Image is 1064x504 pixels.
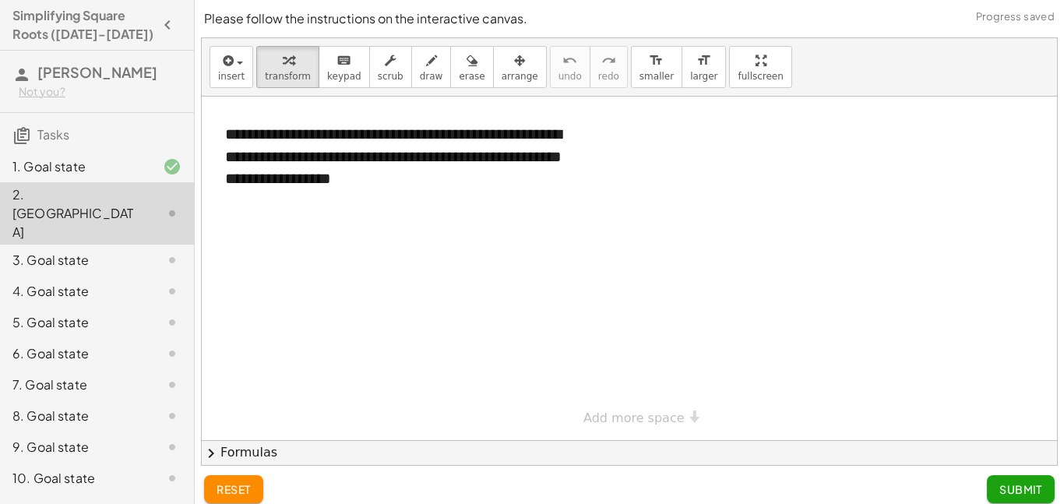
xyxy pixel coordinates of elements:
span: transform [265,71,311,82]
i: undo [562,51,577,70]
span: reset [217,482,251,496]
i: Task not started. [163,282,181,301]
button: insert [210,46,253,88]
i: Task not started. [163,469,181,488]
i: format_size [649,51,664,70]
div: 10. Goal state [12,469,138,488]
button: reset [204,475,263,503]
span: Progress saved [976,9,1055,25]
span: Tasks [37,126,69,143]
i: Task not started. [163,204,181,223]
span: [PERSON_NAME] [37,63,157,81]
button: keyboardkeypad [319,46,370,88]
span: erase [459,71,484,82]
button: erase [450,46,493,88]
button: transform [256,46,319,88]
button: fullscreen [729,46,791,88]
i: Task not started. [163,375,181,394]
span: fullscreen [738,71,783,82]
div: Not you? [19,84,181,100]
button: undoundo [550,46,590,88]
div: 2. [GEOGRAPHIC_DATA] [12,185,138,241]
i: Task not started. [163,438,181,456]
span: Submit [999,482,1042,496]
span: keypad [327,71,361,82]
button: draw [411,46,452,88]
h4: Simplifying Square Roots ([DATE]-[DATE]) [12,6,153,44]
button: format_sizesmaller [631,46,682,88]
button: format_sizelarger [682,46,726,88]
div: 3. Goal state [12,251,138,270]
div: 4. Goal state [12,282,138,301]
button: chevron_rightFormulas [202,440,1057,465]
div: 5. Goal state [12,313,138,332]
div: 7. Goal state [12,375,138,394]
span: insert [218,71,245,82]
span: larger [690,71,717,82]
i: Task not started. [163,344,181,363]
i: keyboard [336,51,351,70]
i: redo [601,51,616,70]
p: Please follow the instructions on the interactive canvas. [204,9,1055,28]
span: chevron_right [202,444,220,463]
button: Submit [987,475,1055,503]
span: undo [558,71,582,82]
span: smaller [639,71,674,82]
div: 6. Goal state [12,344,138,363]
button: redoredo [590,46,628,88]
i: Task not started. [163,313,181,332]
span: draw [420,71,443,82]
i: format_size [696,51,711,70]
i: Task not started. [163,407,181,425]
div: 8. Goal state [12,407,138,425]
div: 9. Goal state [12,438,138,456]
i: Task finished and correct. [163,157,181,176]
span: Add more space [583,411,685,425]
button: scrub [369,46,412,88]
button: arrange [493,46,547,88]
span: scrub [378,71,403,82]
div: 1. Goal state [12,157,138,176]
span: redo [598,71,619,82]
span: arrange [502,71,538,82]
i: Task not started. [163,251,181,270]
